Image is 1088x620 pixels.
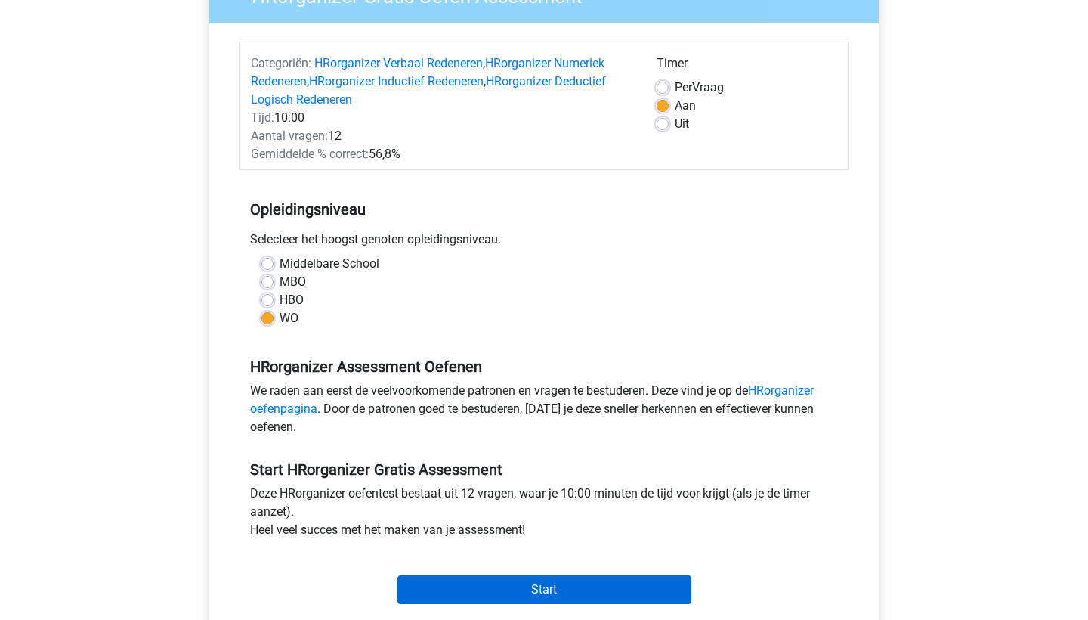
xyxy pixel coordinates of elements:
[251,129,328,143] span: Aantal vragen:
[240,109,645,127] div: 10:00
[239,231,849,255] div: Selecteer het hoogst genoten opleidingsniveau.
[240,54,645,109] div: , , ,
[309,74,484,88] a: HRorganizer Inductief Redeneren
[397,575,691,604] input: Start
[250,460,838,479] h5: Start HRorganizer Gratis Assessment
[240,145,645,163] div: 56,8%
[280,273,306,291] label: MBO
[280,291,304,309] label: HBO
[251,56,311,70] span: Categoriën:
[240,127,645,145] div: 12
[251,147,369,161] span: Gemiddelde % correct:
[314,56,483,70] a: HRorganizer Verbaal Redeneren
[675,97,696,115] label: Aan
[250,358,838,376] h5: HRorganizer Assessment Oefenen
[675,79,724,97] label: Vraag
[675,115,689,133] label: Uit
[239,485,849,545] div: Deze HRorganizer oefentest bestaat uit 12 vragen, waar je 10:00 minuten de tijd voor krijgt (als ...
[657,54,837,79] div: Timer
[250,194,838,225] h5: Opleidingsniveau
[239,382,849,442] div: We raden aan eerst de veelvoorkomende patronen en vragen te bestuderen. Deze vind je op de . Door...
[280,255,379,273] label: Middelbare School
[675,80,692,95] span: Per
[251,110,274,125] span: Tijd:
[280,309,298,327] label: WO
